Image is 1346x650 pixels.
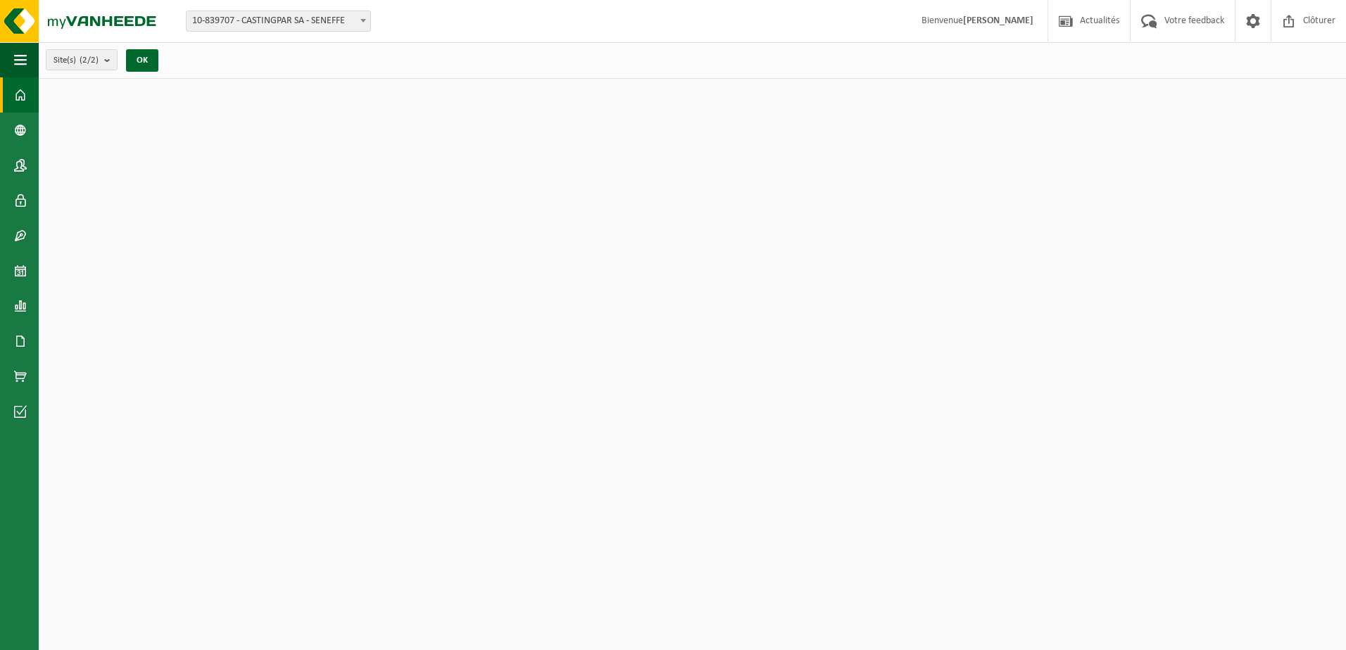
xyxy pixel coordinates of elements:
[46,49,118,70] button: Site(s)(2/2)
[963,15,1033,26] strong: [PERSON_NAME]
[187,11,370,31] span: 10-839707 - CASTINGPAR SA - SENEFFE
[80,56,99,65] count: (2/2)
[126,49,158,72] button: OK
[54,50,99,71] span: Site(s)
[186,11,371,32] span: 10-839707 - CASTINGPAR SA - SENEFFE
